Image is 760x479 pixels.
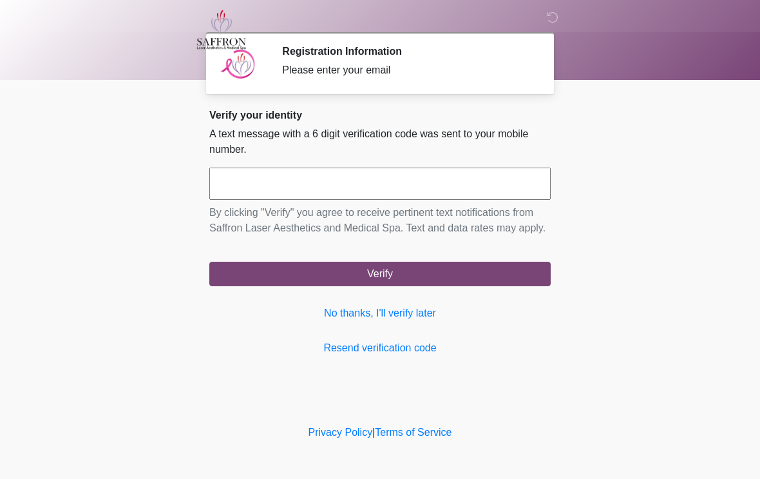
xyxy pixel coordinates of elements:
a: No thanks, I'll verify later [209,306,551,321]
p: A text message with a 6 digit verification code was sent to your mobile number. [209,126,551,157]
a: Resend verification code [209,340,551,356]
p: By clicking "Verify" you agree to receive pertinent text notifications from Saffron Laser Aesthet... [209,205,551,236]
img: Saffron Laser Aesthetics and Medical Spa Logo [196,10,247,50]
img: Agent Avatar [219,45,258,84]
h2: Verify your identity [209,109,551,121]
a: Privacy Policy [309,427,373,438]
a: Terms of Service [375,427,451,438]
div: Please enter your email [282,63,531,78]
button: Verify [209,262,551,286]
a: | [372,427,375,438]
